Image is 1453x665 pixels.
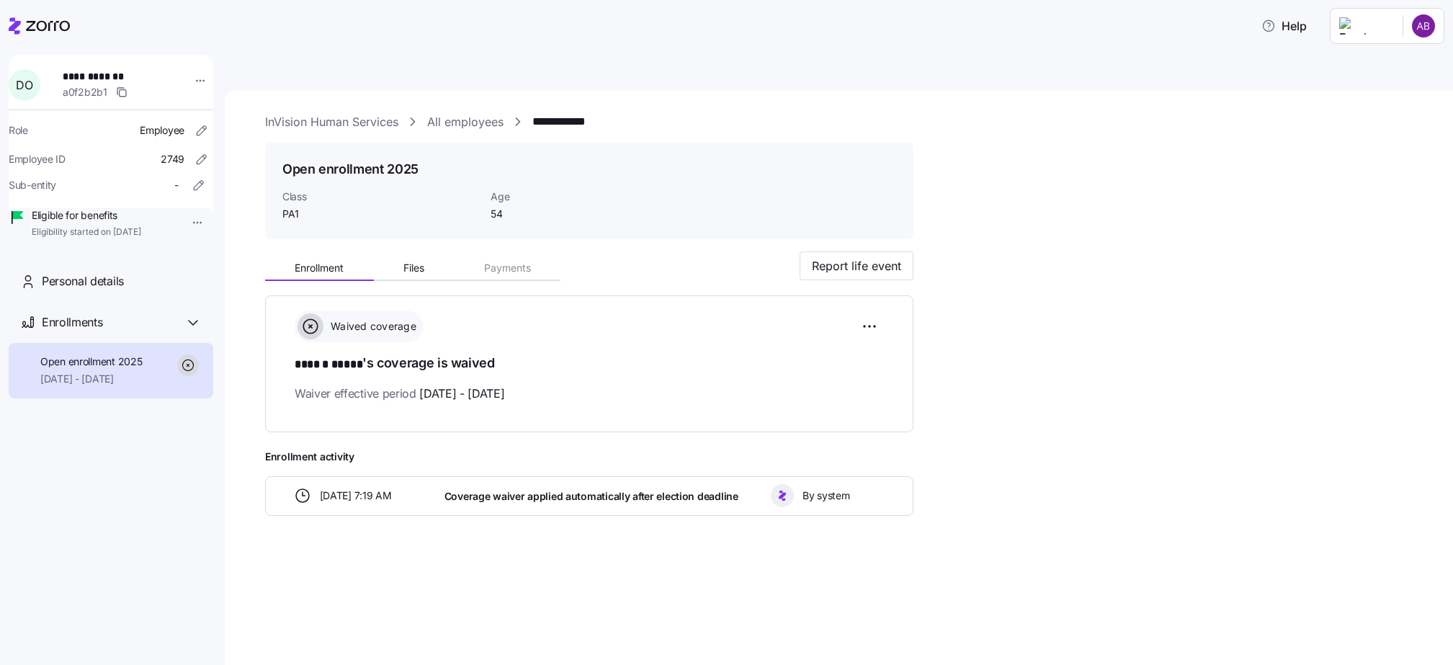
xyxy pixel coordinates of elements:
[42,272,124,290] span: Personal details
[419,385,504,403] span: [DATE] - [DATE]
[802,488,849,503] span: By system
[9,152,66,166] span: Employee ID
[320,488,392,503] span: [DATE] 7:19 AM
[32,208,141,223] span: Eligible for benefits
[326,319,416,334] span: Waived coverage
[491,189,635,204] span: Age
[295,263,344,273] span: Enrollment
[174,178,179,192] span: -
[444,489,738,504] span: Coverage waiver applied automatically after election deadline
[403,263,424,273] span: Files
[63,85,107,99] span: a0f2b2b1
[282,189,479,204] span: Class
[427,113,504,131] a: All employees
[265,113,398,131] a: InVision Human Services
[9,123,28,138] span: Role
[16,79,32,91] span: D O
[491,207,635,221] span: 54
[812,257,901,275] span: Report life event
[40,354,142,369] span: Open enrollment 2025
[265,450,913,464] span: Enrollment activity
[800,251,913,280] button: Report life event
[295,385,505,403] span: Waiver effective period
[32,226,141,238] span: Eligibility started on [DATE]
[161,152,184,166] span: 2749
[484,263,531,273] span: Payments
[42,313,102,331] span: Enrollments
[40,372,142,386] span: [DATE] - [DATE]
[282,207,479,221] span: PA1
[282,160,419,178] h1: Open enrollment 2025
[295,354,884,374] h1: 's coverage is waived
[9,178,56,192] span: Sub-entity
[140,123,184,138] span: Employee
